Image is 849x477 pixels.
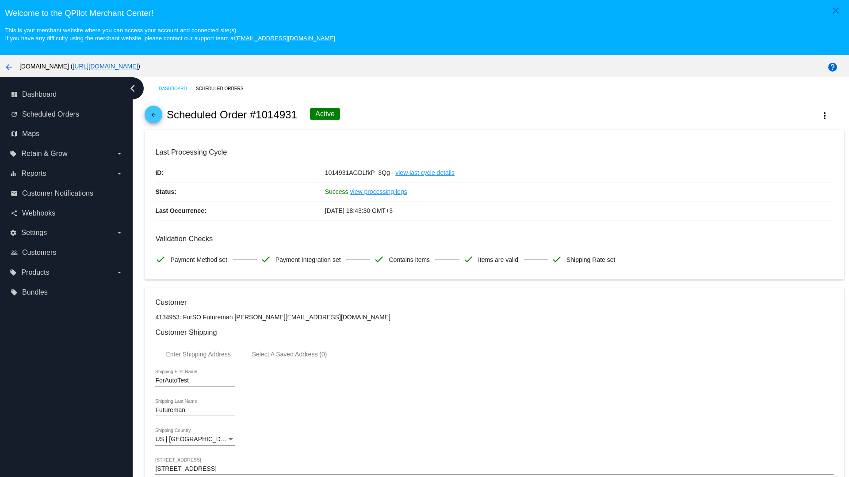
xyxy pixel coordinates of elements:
[11,186,123,201] a: email Customer Notifications
[116,170,123,177] i: arrow_drop_down
[310,108,340,120] div: Active
[260,254,271,265] mat-icon: check
[22,130,39,138] span: Maps
[11,87,123,102] a: dashboard Dashboard
[155,148,833,156] h3: Last Processing Cycle
[155,377,235,384] input: Shipping First Name
[159,82,196,95] a: Dashboard
[155,235,833,243] h3: Validation Checks
[126,81,140,95] i: chevron_left
[116,150,123,157] i: arrow_drop_down
[21,229,47,237] span: Settings
[5,8,844,18] h3: Welcome to the QPilot Merchant Center!
[11,107,123,121] a: update Scheduled Orders
[22,288,48,296] span: Bundles
[325,188,348,195] span: Success
[155,407,235,414] input: Shipping Last Name
[819,110,830,121] mat-icon: more_vert
[478,250,518,269] span: Items are valid
[389,250,430,269] span: Contains items
[22,91,57,98] span: Dashboard
[11,285,123,299] a: local_offer Bundles
[11,130,18,137] i: map
[21,269,49,276] span: Products
[275,250,341,269] span: Payment Integration set
[252,351,327,358] div: Select A Saved Address (0)
[22,249,56,257] span: Customers
[21,150,67,158] span: Retain & Grow
[11,111,18,118] i: update
[11,190,18,197] i: email
[155,182,325,201] p: Status:
[11,246,123,260] a: people_outline Customers
[155,436,235,443] mat-select: Shipping Country
[5,27,335,42] small: This is your merchant website where you can access your account and connected site(s). If you hav...
[155,435,233,443] span: US | [GEOGRAPHIC_DATA]
[830,5,841,16] mat-icon: close
[11,210,18,217] i: share
[374,254,384,265] mat-icon: check
[22,189,93,197] span: Customer Notifications
[827,62,838,72] mat-icon: help
[155,163,325,182] p: ID:
[11,206,123,220] a: share Webhooks
[463,254,474,265] mat-icon: check
[148,112,159,122] mat-icon: arrow_back
[350,182,407,201] a: view processing logs
[235,35,335,42] a: [EMAIL_ADDRESS][DOMAIN_NAME]
[551,254,562,265] mat-icon: check
[395,163,455,182] a: view last cycle details
[170,250,227,269] span: Payment Method set
[116,269,123,276] i: arrow_drop_down
[116,229,123,236] i: arrow_drop_down
[10,229,17,236] i: settings
[11,289,18,296] i: local_offer
[10,170,17,177] i: equalizer
[166,351,230,358] div: Enter Shipping Address
[155,254,166,265] mat-icon: check
[325,169,394,176] span: 1014931AGDLfkP_3Qg -
[196,82,251,95] a: Scheduled Orders
[155,466,833,473] input: Shipping Street 1
[22,110,79,118] span: Scheduled Orders
[73,63,138,70] a: [URL][DOMAIN_NAME]
[21,170,46,178] span: Reports
[155,314,833,321] p: 4134953: ForSO Futureman [PERSON_NAME][EMAIL_ADDRESS][DOMAIN_NAME]
[10,150,17,157] i: local_offer
[325,207,393,214] span: [DATE] 18:43:30 GMT+3
[155,201,325,220] p: Last Occurrence:
[11,249,18,256] i: people_outline
[155,328,833,337] h3: Customer Shipping
[11,91,18,98] i: dashboard
[566,250,616,269] span: Shipping Rate set
[10,269,17,276] i: local_offer
[19,63,140,70] span: [DOMAIN_NAME] ( )
[4,62,14,72] mat-icon: arrow_back
[11,127,123,141] a: map Maps
[155,298,833,307] h3: Customer
[22,209,55,217] span: Webhooks
[167,109,297,121] h2: Scheduled Order #1014931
